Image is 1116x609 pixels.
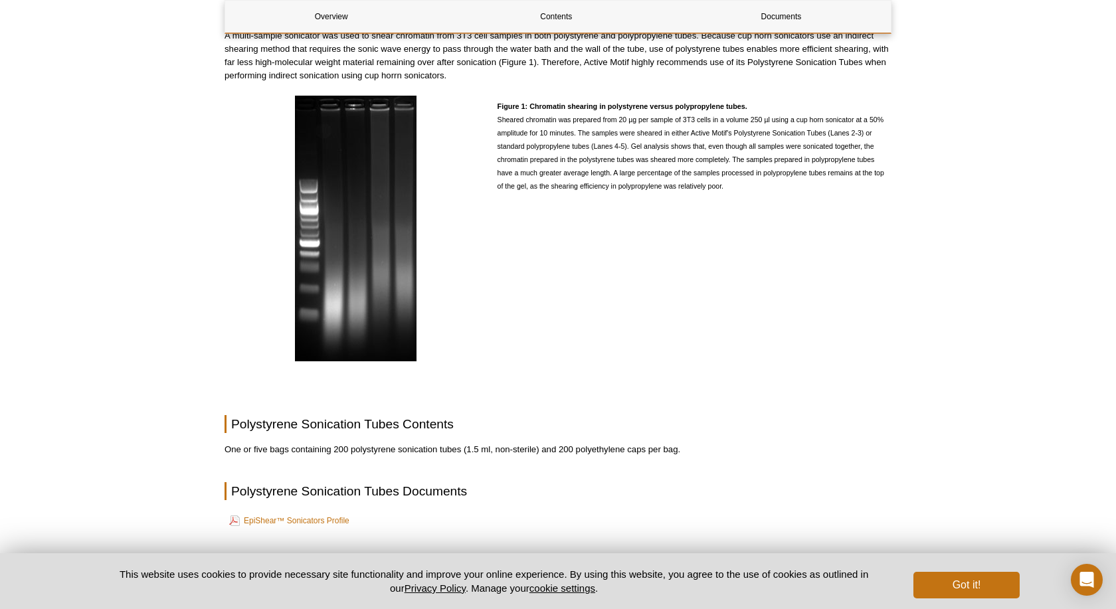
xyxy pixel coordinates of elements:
img: Gel showing sheared chromatin prepared from eight 3T3 cell samples [295,96,417,361]
a: Documents [675,1,887,33]
p: This website uses cookies to provide necessary site functionality and improve your online experie... [96,567,891,595]
p: A multi-sample sonicator was used to shear chromatin from 3T3 cell samples in both polystyrene an... [225,29,891,82]
h2: Polystyrene Sonication Tubes Documents [225,482,891,500]
span: Sheared chromatin was prepared from 20 µg per sample of 3T3 cells in a volume 250 µl using a cup ... [498,116,884,190]
a: Privacy Policy [405,582,466,594]
a: Overview [225,1,437,33]
button: Got it! [913,572,1020,598]
button: cookie settings [529,582,595,594]
p: One or five bags containing 200 polystyrene sonication tubes (1.5 ml, non-sterile) and 200 polyet... [225,443,891,456]
a: EpiShear™ Sonicators Profile [229,513,349,529]
div: Open Intercom Messenger [1071,564,1103,596]
h2: Polystyrene Sonication Tubes Contents [225,415,891,433]
a: Contents [450,1,662,33]
h5: Figure 1: Chromatin shearing in polystyrene versus polypropylene tubes. [498,96,891,113]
